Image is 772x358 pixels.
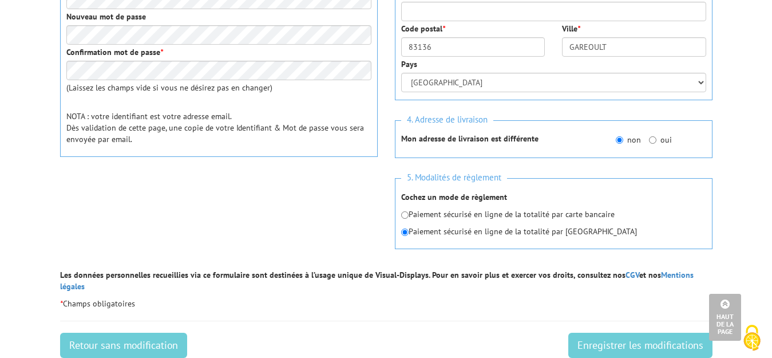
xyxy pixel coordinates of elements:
[66,82,371,93] p: (Laissez les champs vide si vous ne désirez pas en changer)
[649,136,656,144] input: oui
[562,23,580,34] label: Ville
[401,208,706,220] p: Paiement sécurisé en ligne de la totalité par carte bancaire
[732,319,772,358] button: Cookies (fenêtre modale)
[60,270,694,292] strong: Les données personnelles recueillies via ce formulaire sont destinées à l’usage unique de Visual-...
[401,112,493,128] span: 4. Adresse de livraison
[66,46,163,58] label: Confirmation mot de passe
[401,170,507,186] span: 5. Modalités de règlement
[738,324,766,352] img: Cookies (fenêtre modale)
[66,11,146,22] label: Nouveau mot de passe
[625,270,639,280] a: CGV
[401,23,445,34] label: Code postal
[568,333,712,358] input: Enregistrer les modifications
[60,333,187,358] a: Retour sans modification
[66,111,371,145] p: NOTA : votre identifiant est votre adresse email. Dès validation de cette page, une copie de votr...
[401,226,706,237] p: Paiement sécurisé en ligne de la totalité par [GEOGRAPHIC_DATA]
[649,134,672,145] label: oui
[401,133,539,144] strong: Mon adresse de livraison est différente
[60,270,694,292] a: Mentions légales
[616,136,623,144] input: non
[60,177,234,222] iframe: reCAPTCHA
[709,294,741,341] a: Haut de la page
[401,58,417,70] label: Pays
[401,192,507,202] strong: Cochez un mode de règlement
[616,134,641,145] label: non
[60,298,712,309] p: Champs obligatoires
